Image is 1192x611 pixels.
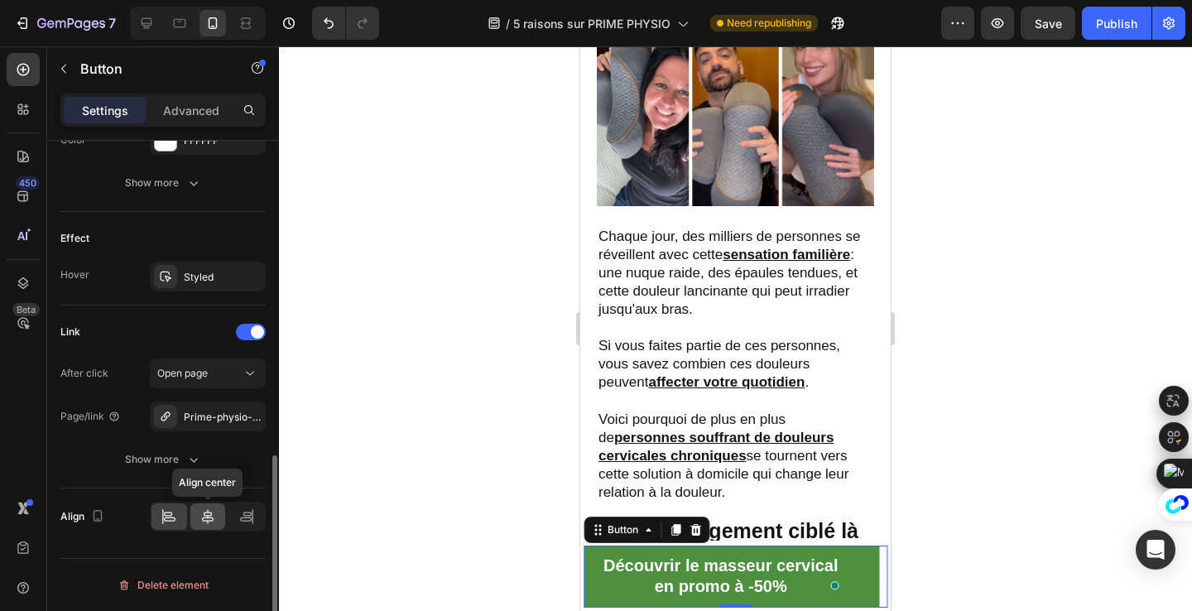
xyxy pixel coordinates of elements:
[1096,15,1137,32] div: Publish
[60,445,266,474] button: Show more
[108,13,116,33] p: 7
[312,7,379,40] div: Undo/Redo
[7,7,123,40] button: 7
[727,16,811,31] span: Need republishing
[60,231,89,246] div: Effect
[1021,7,1075,40] button: Save
[60,267,89,282] div: Hover
[163,102,219,119] p: Advanced
[82,102,128,119] p: Settings
[184,410,262,425] div: Prime-physio-masseur-cervical-3-en-1
[118,575,209,595] div: Delete element
[184,270,262,285] div: Styled
[18,291,260,344] span: Si vous faites partie de ces personnes, vous savez combien ces douleurs peuvent .
[157,367,208,379] span: Open page
[60,572,266,599] button: Delete element
[16,176,40,190] div: 450
[184,133,262,148] div: FFFFFF
[60,366,108,381] div: After click
[150,358,266,388] button: Open page
[125,175,202,191] div: Show more
[60,168,266,198] button: Show more
[125,451,202,468] div: Show more
[506,15,510,32] span: /
[60,506,108,528] div: Align
[142,200,270,216] u: sensation familière
[60,325,80,339] div: Link
[80,59,221,79] p: Button
[1082,7,1151,40] button: Publish
[18,182,281,271] span: Chaque jour, des milliers de personnes se réveillent avec cette : une nuque raide, des épaules te...
[18,383,253,417] u: personnes souffrant de douleurs cervicales chroniques
[60,409,121,424] div: Page/link
[580,46,891,611] iframe: To enrich screen reader interactions, please activate Accessibility in Grammarly extension settings
[18,365,268,454] span: Voici pourquoi de plus en plus de se tournent vers cette solution à domicile qui change leur rela...
[12,303,40,316] div: Beta
[69,328,225,344] u: affecter votre quotidien
[1136,530,1175,570] div: Open Intercom Messenger
[513,15,670,32] span: 5 raisons sur PRIME PHYSIO
[1035,17,1062,31] span: Save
